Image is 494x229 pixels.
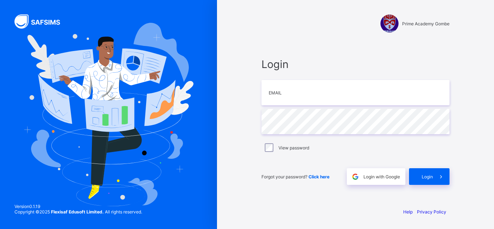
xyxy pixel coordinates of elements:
a: Click here [308,174,329,179]
span: Version 0.1.19 [14,204,142,209]
a: Help [403,209,413,215]
a: Privacy Policy [417,209,446,215]
img: SAFSIMS Logo [14,14,69,29]
img: Hero Image [24,23,194,206]
span: Forgot your password? [261,174,329,179]
span: Copyright © 2025 All rights reserved. [14,209,142,215]
strong: Flexisaf Edusoft Limited. [51,209,104,215]
label: View password [278,145,309,150]
span: Login [422,174,433,179]
span: Prime Academy Gombe [402,21,450,26]
span: Login with Google [363,174,400,179]
span: Login [261,58,450,71]
img: google.396cfc9801f0270233282035f929180a.svg [351,173,359,181]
